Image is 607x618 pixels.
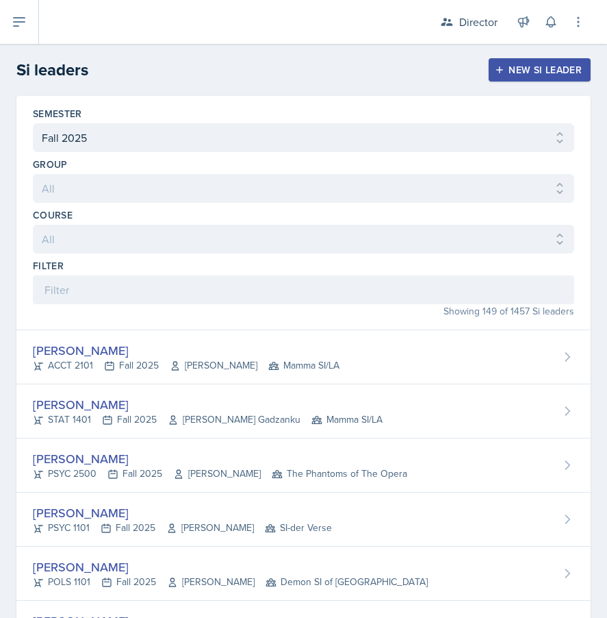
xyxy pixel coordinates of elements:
a: [PERSON_NAME] PSYC 2500Fall 2025[PERSON_NAME] The Phantoms of The Opera [16,438,591,493]
span: The Phantoms of The Opera [272,467,407,481]
button: New Si leader [489,58,591,82]
a: [PERSON_NAME] POLS 1101Fall 2025[PERSON_NAME] Demon SI of [GEOGRAPHIC_DATA] [16,547,591,601]
div: [PERSON_NAME] [33,504,332,522]
div: [PERSON_NAME] [33,449,407,468]
div: ACCT 2101 Fall 2025 [33,358,339,373]
div: [PERSON_NAME] [33,395,383,414]
div: POLS 1101 Fall 2025 [33,575,428,589]
span: SI-der Verse [265,521,332,535]
div: [PERSON_NAME] [33,558,428,576]
span: [PERSON_NAME] [166,521,254,535]
a: [PERSON_NAME] PSYC 1101Fall 2025[PERSON_NAME] SI-der Verse [16,493,591,547]
div: PSYC 1101 Fall 2025 [33,521,332,535]
div: Showing 149 of 1457 Si leaders [33,304,574,319]
span: Demon SI of [GEOGRAPHIC_DATA] [266,575,428,589]
span: Mamma SI/LA [268,358,339,373]
label: Course [33,208,73,222]
h2: Si leaders [16,58,88,82]
span: [PERSON_NAME] Gadzanku [168,412,300,427]
div: Director [459,14,498,30]
div: STAT 1401 Fall 2025 [33,412,383,427]
input: Filter [33,275,574,304]
div: New Si leader [498,64,582,75]
span: [PERSON_NAME] [170,358,257,373]
span: Mamma SI/LA [311,412,383,427]
div: [PERSON_NAME] [33,341,339,360]
div: PSYC 2500 Fall 2025 [33,467,407,481]
label: Filter [33,259,64,273]
label: Semester [33,107,82,121]
span: [PERSON_NAME] [167,575,255,589]
span: [PERSON_NAME] [173,467,261,481]
a: [PERSON_NAME] STAT 1401Fall 2025[PERSON_NAME] Gadzanku Mamma SI/LA [16,384,591,438]
a: [PERSON_NAME] ACCT 2101Fall 2025[PERSON_NAME] Mamma SI/LA [16,330,591,384]
label: Group [33,158,68,171]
